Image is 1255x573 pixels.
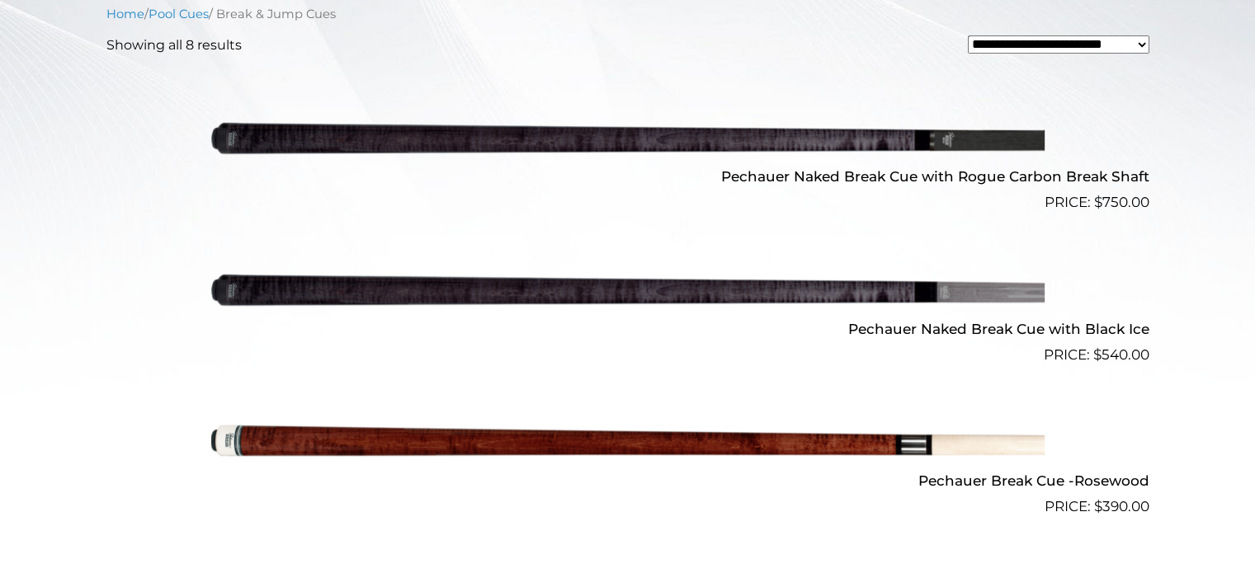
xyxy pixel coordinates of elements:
nav: Breadcrumb [106,5,1149,23]
a: Pool Cues [149,7,209,21]
a: Home [106,7,144,21]
span: $ [1094,194,1102,210]
h2: Pechauer Naked Break Cue with Black Ice [106,313,1149,344]
a: Pechauer Naked Break Cue with Rogue Carbon Break Shaft $750.00 [106,68,1149,214]
p: Showing all 8 results [106,35,242,55]
h2: Pechauer Break Cue -Rosewood [106,466,1149,496]
select: Shop order [968,35,1149,54]
img: Pechauer Naked Break Cue with Rogue Carbon Break Shaft [211,68,1045,207]
span: $ [1094,498,1102,514]
bdi: 390.00 [1094,498,1149,514]
span: $ [1093,346,1102,363]
bdi: 540.00 [1093,346,1149,363]
img: Pechauer Naked Break Cue with Black Ice [211,220,1045,359]
bdi: 750.00 [1094,194,1149,210]
a: Pechauer Naked Break Cue with Black Ice $540.00 [106,220,1149,365]
h2: Pechauer Naked Break Cue with Rogue Carbon Break Shaft [106,162,1149,192]
img: Pechauer Break Cue -Rosewood [211,373,1045,511]
a: Pechauer Break Cue -Rosewood $390.00 [106,373,1149,518]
